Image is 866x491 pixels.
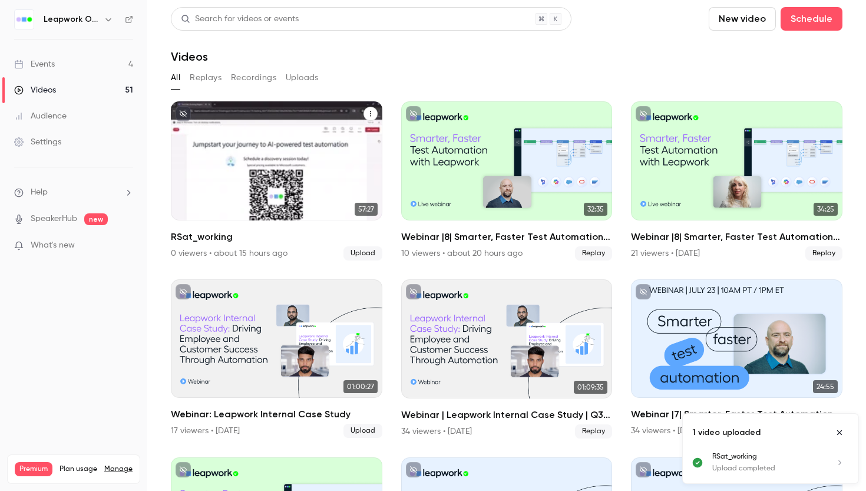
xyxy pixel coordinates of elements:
li: Webinar: Leapwork Internal Case Study [171,279,382,439]
button: unpublished [176,462,191,477]
li: Webinar | Leapwork Internal Case Study | Q3 2025 [401,279,613,439]
button: Schedule [781,7,842,31]
div: 34 viewers • [DATE] [401,426,472,437]
span: Upload [343,246,382,261]
h2: Webinar: Leapwork Internal Case Study [171,407,382,421]
span: 34:25 [814,203,838,216]
span: Replay [805,246,842,261]
button: unpublished [406,462,421,477]
div: 0 viewers • about 15 hours ago [171,248,287,259]
li: Webinar |7| Smarter, Faster Test Automation with Leapwork | US | Q2 2025 [631,279,842,439]
span: Replay [575,246,612,261]
span: Upload [343,424,382,438]
span: new [84,213,108,225]
a: SpeakerHub [31,213,77,225]
button: Uploads [286,68,319,87]
a: 01:09:35Webinar | Leapwork Internal Case Study | Q3 202534 viewers • [DATE]Replay [401,279,613,439]
iframe: Noticeable Trigger [119,240,133,251]
button: unpublished [176,106,191,121]
p: Upload completed [712,463,821,474]
div: 21 viewers • [DATE] [631,248,700,259]
div: Videos [14,84,56,96]
section: Videos [171,7,842,484]
div: Search for videos or events [181,13,299,25]
a: Manage [104,464,133,474]
a: 01:00:27Webinar: Leapwork Internal Case Study17 viewers • [DATE]Upload [171,279,382,439]
a: 57:27RSat_working0 viewers • about 15 hours agoUpload [171,101,382,261]
p: 1 video uploaded [692,427,761,439]
li: help-dropdown-opener [14,186,133,199]
span: 57:27 [355,203,378,216]
div: Audience [14,110,67,122]
span: 24:55 [813,380,838,393]
div: 10 viewers • about 20 hours ago [401,248,523,259]
img: Leapwork Online Event [15,10,34,29]
span: 32:35 [584,203,607,216]
li: RSat_working [171,101,382,261]
h2: RSat_working [171,230,382,244]
h6: Leapwork Online Event [44,14,99,25]
span: Plan usage [60,464,97,474]
button: unpublished [636,106,651,121]
button: unpublished [406,284,421,299]
span: Help [31,186,48,199]
button: Recordings [231,68,276,87]
div: Events [14,58,55,70]
a: RSat_workingUpload completed [712,452,849,474]
div: Settings [14,136,61,148]
div: 17 viewers • [DATE] [171,425,240,437]
h1: Videos [171,50,208,64]
a: 34:25Webinar |8| Smarter, Faster Test Automation with Leapwork | EMEA | Q3 202521 viewers • [DATE... [631,101,842,261]
div: 34 viewers • [DATE] [631,425,702,437]
a: 32:35Webinar |8| Smarter, Faster Test Automation with Leapwork | [GEOGRAPHIC_DATA] | Q3 202510 vi... [401,101,613,261]
span: 01:00:27 [343,380,378,393]
button: unpublished [406,106,421,121]
span: What's new [31,239,75,252]
p: RSat_working [712,452,821,462]
span: Replay [575,424,612,439]
h2: Webinar |7| Smarter, Faster Test Automation with Leapwork | [GEOGRAPHIC_DATA] | Q2 2025 [631,407,842,421]
h2: Webinar |8| Smarter, Faster Test Automation with Leapwork | EMEA | Q3 2025 [631,230,842,244]
button: unpublished [636,462,651,477]
li: Webinar |8| Smarter, Faster Test Automation with Leapwork | US | Q3 2025 [401,101,613,261]
ul: Uploads list [683,452,858,483]
span: Premium [15,462,52,476]
li: Webinar |8| Smarter, Faster Test Automation with Leapwork | EMEA | Q3 2025 [631,101,842,261]
button: Close uploads list [830,423,849,442]
button: unpublished [176,284,191,299]
h2: Webinar |8| Smarter, Faster Test Automation with Leapwork | [GEOGRAPHIC_DATA] | Q3 2025 [401,230,613,244]
h2: Webinar | Leapwork Internal Case Study | Q3 2025 [401,408,613,422]
span: 01:09:35 [574,381,607,394]
button: unpublished [636,284,651,299]
button: All [171,68,180,87]
button: Replays [190,68,222,87]
a: 24:55Webinar |7| Smarter, Faster Test Automation with Leapwork | [GEOGRAPHIC_DATA] | Q2 202534 vi... [631,279,842,439]
button: New video [709,7,776,31]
